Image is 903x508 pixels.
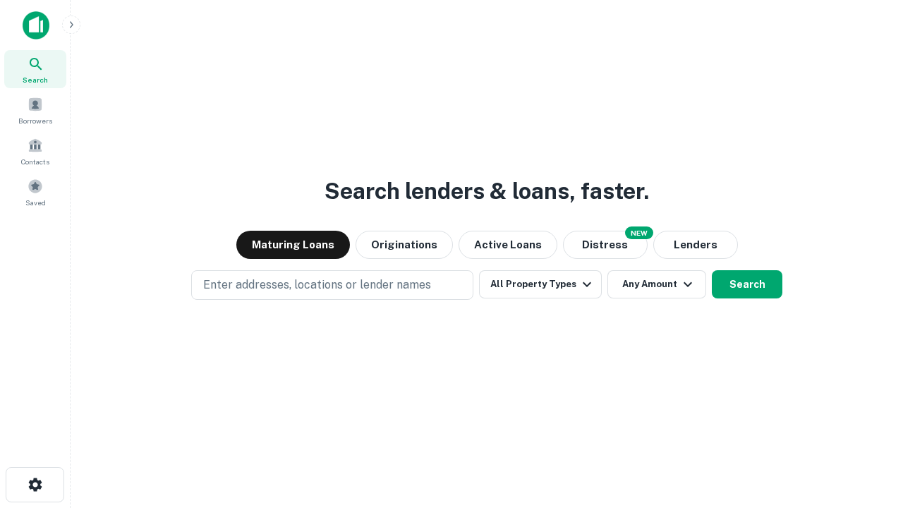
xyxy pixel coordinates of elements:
[4,50,66,88] a: Search
[21,156,49,167] span: Contacts
[23,11,49,40] img: capitalize-icon.png
[18,115,52,126] span: Borrowers
[4,132,66,170] a: Contacts
[832,395,903,463] iframe: Chat Widget
[23,74,48,85] span: Search
[191,270,473,300] button: Enter addresses, locations or lender names
[653,231,738,259] button: Lenders
[459,231,557,259] button: Active Loans
[607,270,706,298] button: Any Amount
[479,270,602,298] button: All Property Types
[325,174,649,208] h3: Search lenders & loans, faster.
[563,231,648,259] button: Search distressed loans with lien and other non-mortgage details.
[203,277,431,294] p: Enter addresses, locations or lender names
[712,270,782,298] button: Search
[25,197,46,208] span: Saved
[236,231,350,259] button: Maturing Loans
[356,231,453,259] button: Originations
[4,173,66,211] a: Saved
[625,226,653,239] div: NEW
[4,91,66,129] a: Borrowers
